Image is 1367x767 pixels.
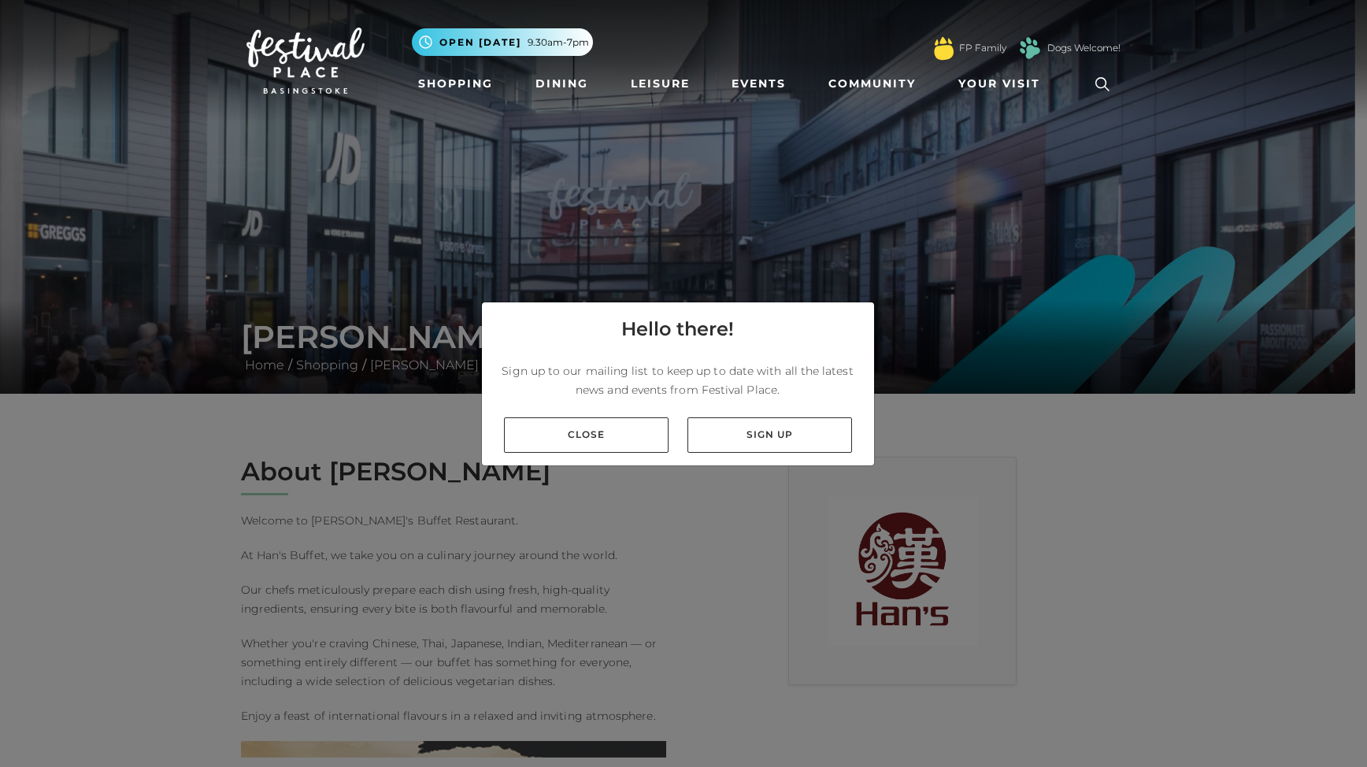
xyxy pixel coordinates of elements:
[958,76,1040,92] span: Your Visit
[246,28,365,94] img: Festival Place Logo
[504,417,669,453] a: Close
[1047,41,1121,55] a: Dogs Welcome!
[952,69,1054,98] a: Your Visit
[495,361,861,399] p: Sign up to our mailing list to keep up to date with all the latest news and events from Festival ...
[725,69,792,98] a: Events
[621,315,734,343] h4: Hello there!
[528,35,589,50] span: 9.30am-7pm
[439,35,521,50] span: Open [DATE]
[687,417,852,453] a: Sign up
[412,28,593,56] button: Open [DATE] 9.30am-7pm
[624,69,696,98] a: Leisure
[412,69,499,98] a: Shopping
[959,41,1006,55] a: FP Family
[822,69,922,98] a: Community
[529,69,595,98] a: Dining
